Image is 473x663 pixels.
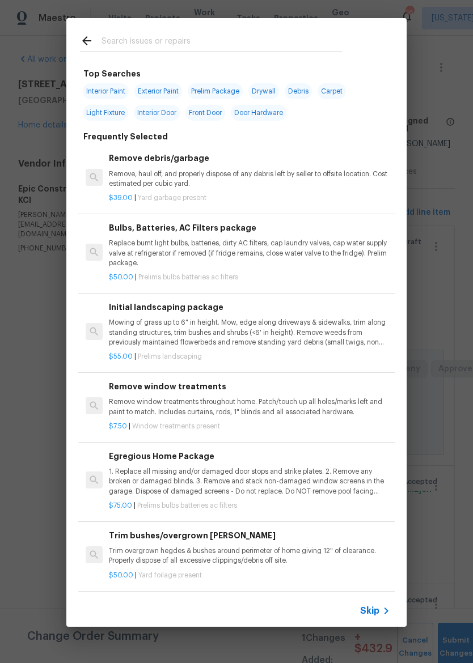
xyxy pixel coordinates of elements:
h6: Trim bushes/overgrown [PERSON_NAME] [109,529,390,542]
p: Trim overgrown hegdes & bushes around perimeter of home giving 12" of clearance. Properly dispose... [109,546,390,566]
span: Front Door [185,105,225,121]
p: | [109,352,390,362]
p: | [109,571,390,580]
span: Interior Paint [83,83,129,99]
p: Replace burnt light bulbs, batteries, dirty AC filters, cap laundry valves, cap water supply valv... [109,239,390,267]
h6: Bulbs, Batteries, AC Filters package [109,222,390,234]
span: Exterior Paint [134,83,182,99]
span: Interior Door [134,105,180,121]
h6: Frequently Selected [83,130,168,143]
span: $50.00 [109,274,133,280]
p: Remove window treatments throughout home. Patch/touch up all holes/marks left and paint to match.... [109,397,390,416]
p: Mowing of grass up to 6" in height. Mow, edge along driveways & sidewalks, trim along standing st... [109,318,390,347]
span: $55.00 [109,353,133,360]
h6: Egregious Home Package [109,450,390,462]
span: Skip [360,605,379,617]
span: $39.00 [109,194,133,201]
input: Search issues or repairs [102,34,342,51]
span: $7.50 [109,423,127,430]
span: $75.00 [109,502,132,509]
p: | [109,422,390,431]
span: Prelim Package [188,83,243,99]
span: Drywall [248,83,279,99]
span: Yard garbage present [138,194,206,201]
span: Prelims landscaping [138,353,202,360]
h6: Initial landscaping package [109,301,390,313]
p: 1. Replace all missing and/or damaged door stops and strike plates. 2. Remove any broken or damag... [109,467,390,496]
span: Light Fixture [83,105,128,121]
span: Debris [285,83,312,99]
h6: Remove window treatments [109,380,390,393]
span: Window treatments present [132,423,220,430]
span: Prelims bulbs batteries ac filters [137,502,237,509]
p: Remove, haul off, and properly dispose of any debris left by seller to offsite location. Cost est... [109,169,390,189]
p: | [109,273,390,282]
h6: Remove debris/garbage [109,152,390,164]
p: | [109,501,390,511]
span: Yard foilage present [138,572,202,579]
span: Carpet [318,83,346,99]
span: Prelims bulbs batteries ac filters [138,274,238,280]
p: | [109,193,390,203]
span: $50.00 [109,572,133,579]
span: Door Hardware [231,105,286,121]
h6: Top Searches [83,67,141,80]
